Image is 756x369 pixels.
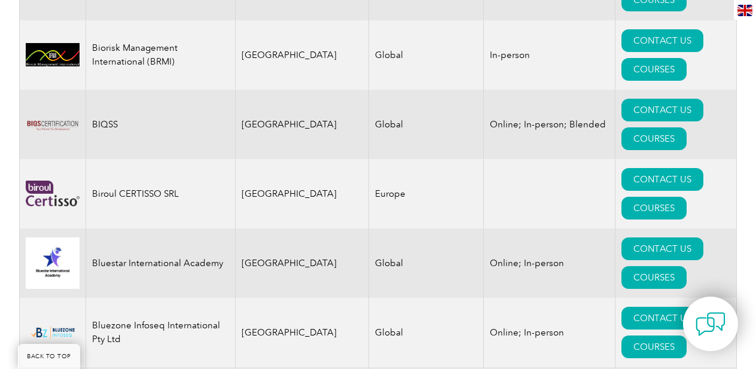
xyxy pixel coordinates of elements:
[86,20,236,90] td: Biorisk Management International (BRMI)
[26,97,80,151] img: 13dcf6a5-49c1-ed11-b597-0022481565fd-logo.png
[236,90,369,159] td: [GEOGRAPHIC_DATA]
[368,228,483,298] td: Global
[26,181,80,206] img: 48480d59-8fd2-ef11-a72f-002248108aed-logo.png
[236,228,369,298] td: [GEOGRAPHIC_DATA]
[26,237,80,289] img: 0db89cae-16d3-ed11-a7c7-0022481565fd-logo.jpg
[483,298,615,367] td: Online; In-person
[236,20,369,90] td: [GEOGRAPHIC_DATA]
[236,298,369,367] td: [GEOGRAPHIC_DATA]
[368,298,483,367] td: Global
[621,127,687,150] a: COURSES
[483,228,615,298] td: Online; In-person
[696,309,725,339] img: contact-chat.png
[621,336,687,358] a: COURSES
[86,228,236,298] td: Bluestar International Academy
[621,58,687,81] a: COURSES
[86,298,236,367] td: Bluezone Infoseq International Pty Ltd
[236,159,369,228] td: [GEOGRAPHIC_DATA]
[86,90,236,159] td: BIQSS
[368,159,483,228] td: Europe
[621,266,687,289] a: COURSES
[26,324,80,341] img: bf5d7865-000f-ed11-b83d-00224814fd52-logo.png
[737,5,752,16] img: en
[26,43,80,66] img: d01771b9-0638-ef11-a316-00224812a81c-logo.jpg
[621,197,687,219] a: COURSES
[368,20,483,90] td: Global
[86,159,236,228] td: Biroul CERTISSO SRL
[483,20,615,90] td: In-person
[368,90,483,159] td: Global
[621,29,703,52] a: CONTACT US
[18,344,80,369] a: BACK TO TOP
[621,99,703,121] a: CONTACT US
[621,168,703,191] a: CONTACT US
[621,307,703,330] a: CONTACT US
[483,90,615,159] td: Online; In-person; Blended
[621,237,703,260] a: CONTACT US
